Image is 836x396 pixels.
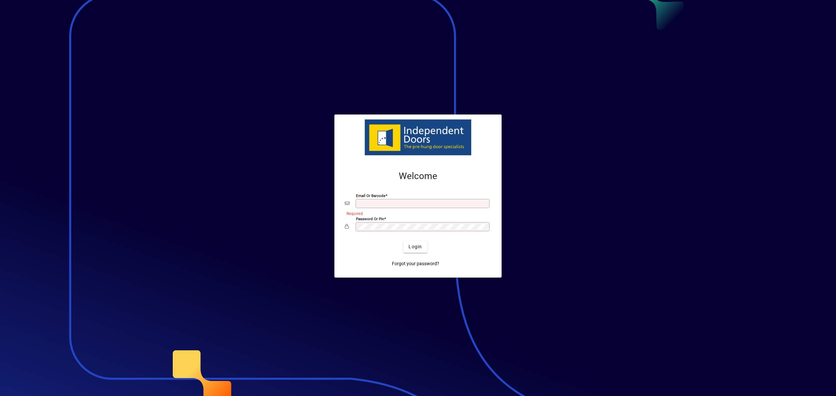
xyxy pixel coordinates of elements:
h2: Welcome [345,171,491,182]
span: Forgot your password? [392,260,439,267]
mat-error: Required [346,210,486,217]
a: Forgot your password? [389,258,442,270]
button: Login [403,241,427,253]
span: Login [409,243,422,250]
mat-label: Email or Barcode [356,193,385,198]
mat-label: Password or Pin [356,216,384,221]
